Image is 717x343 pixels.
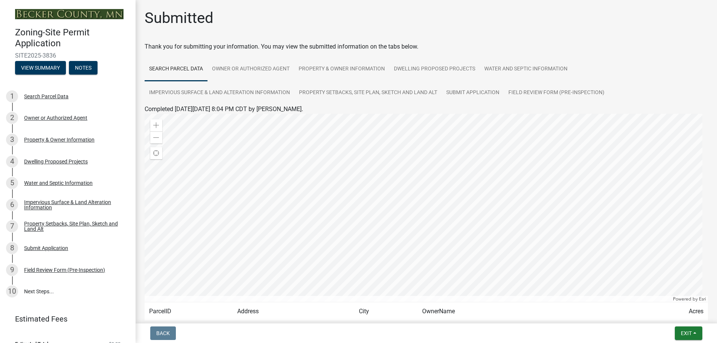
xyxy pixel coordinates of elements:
[15,61,66,75] button: View Summary
[150,119,162,131] div: Zoom in
[6,112,18,124] div: 2
[671,296,708,302] div: Powered by
[24,245,68,251] div: Submit Application
[6,242,18,254] div: 8
[145,105,303,113] span: Completed [DATE][DATE] 8:04 PM CDT by [PERSON_NAME].
[6,177,18,189] div: 5
[69,61,98,75] button: Notes
[480,57,572,81] a: Water and Septic Information
[6,134,18,146] div: 3
[354,302,417,321] td: City
[15,65,66,71] wm-modal-confirm: Summary
[389,57,480,81] a: Dwelling Proposed Projects
[69,65,98,71] wm-modal-confirm: Notes
[24,267,105,273] div: Field Review Form (Pre-Inspection)
[504,81,609,105] a: Field Review Form (Pre-Inspection)
[24,200,124,210] div: Impervious Surface & Land Alteration Information
[150,131,162,143] div: Zoom out
[145,9,214,27] h1: Submitted
[156,330,170,336] span: Back
[6,90,18,102] div: 1
[442,81,504,105] a: Submit Application
[6,311,124,326] a: Estimated Fees
[294,57,389,81] a: Property & Owner Information
[24,115,87,120] div: Owner or Authorized Agent
[207,57,294,81] a: Owner or Authorized Agent
[681,330,692,336] span: Exit
[6,264,18,276] div: 9
[145,42,708,51] div: Thank you for submitting your information. You may view the submitted information on the tabs below.
[6,199,18,211] div: 6
[24,94,69,99] div: Search Parcel Data
[418,302,654,321] td: OwnerName
[24,159,88,164] div: Dwelling Proposed Projects
[6,285,18,297] div: 10
[294,81,442,105] a: Property Setbacks, Site Plan, Sketch and Land Alt
[15,27,130,49] h4: Zoning-Site Permit Application
[145,302,233,321] td: ParcelID
[654,302,708,321] td: Acres
[699,296,706,302] a: Esri
[15,9,124,19] img: Becker County, Minnesota
[145,81,294,105] a: Impervious Surface & Land Alteration Information
[233,302,354,321] td: Address
[24,221,124,232] div: Property Setbacks, Site Plan, Sketch and Land Alt
[145,57,207,81] a: Search Parcel Data
[150,147,162,159] div: Find my location
[150,326,176,340] button: Back
[6,155,18,168] div: 4
[24,137,95,142] div: Property & Owner Information
[675,326,702,340] button: Exit
[6,220,18,232] div: 7
[24,180,93,186] div: Water and Septic Information
[15,52,121,59] span: SITE2025-3836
